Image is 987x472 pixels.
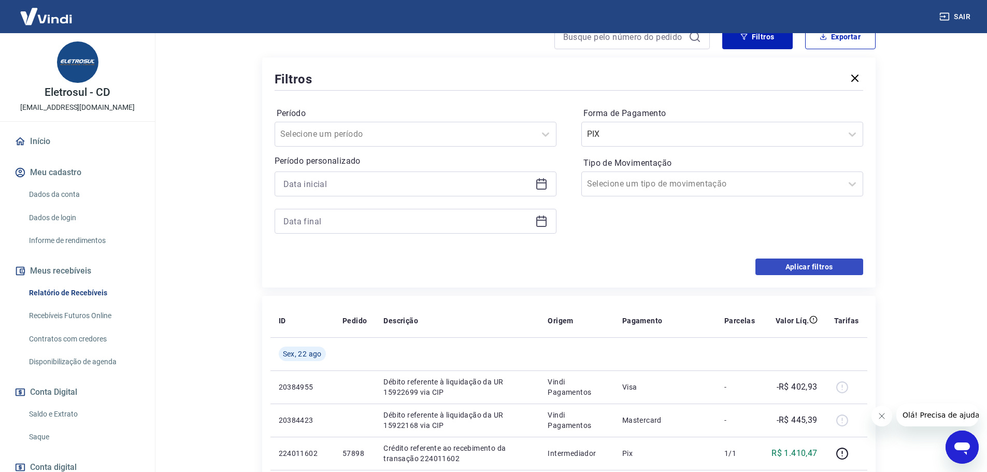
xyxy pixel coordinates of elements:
[342,316,367,326] p: Pedido
[583,107,861,120] label: Forma de Pagamento
[755,259,863,275] button: Aplicar filtros
[12,381,142,404] button: Conta Digital
[383,316,418,326] p: Descrição
[57,41,98,83] img: bfaea956-2ddf-41fe-bf56-92e818b71c04.jpeg
[25,426,142,448] a: Saque
[834,316,859,326] p: Tarifas
[383,410,531,431] p: Débito referente à liquidação da UR 15922168 via CIP
[12,161,142,184] button: Meu cadastro
[777,414,818,426] p: -R$ 445,39
[12,260,142,282] button: Meus recebíveis
[548,410,605,431] p: Vindi Pagamentos
[20,102,135,113] p: [EMAIL_ADDRESS][DOMAIN_NAME]
[283,213,531,229] input: Data final
[279,316,286,326] p: ID
[896,404,979,426] iframe: Mensagem da empresa
[342,448,367,459] p: 57898
[12,130,142,153] a: Início
[622,448,708,459] p: Pix
[548,448,605,459] p: Intermediador
[6,7,87,16] span: Olá! Precisa de ajuda?
[275,71,313,88] h5: Filtros
[25,184,142,205] a: Dados da conta
[25,305,142,326] a: Recebíveis Futuros Online
[583,157,861,169] label: Tipo de Movimentação
[12,1,80,32] img: Vindi
[548,316,573,326] p: Origem
[777,381,818,393] p: -R$ 402,93
[871,406,892,426] iframe: Fechar mensagem
[724,448,755,459] p: 1/1
[383,377,531,397] p: Débito referente à liquidação da UR 15922699 via CIP
[776,316,809,326] p: Valor Líq.
[275,155,556,167] p: Período personalizado
[25,351,142,373] a: Disponibilização de agenda
[25,207,142,228] a: Dados de login
[771,447,817,460] p: R$ 1.410,47
[283,349,322,359] span: Sex, 22 ago
[724,415,755,425] p: -
[279,415,326,425] p: 20384423
[25,230,142,251] a: Informe de rendimentos
[25,404,142,425] a: Saldo e Extrato
[283,176,531,192] input: Data inicial
[724,382,755,392] p: -
[805,24,876,49] button: Exportar
[724,316,755,326] p: Parcelas
[937,7,975,26] button: Sair
[622,415,708,425] p: Mastercard
[45,87,110,98] p: Eletrosul - CD
[25,328,142,350] a: Contratos com credores
[383,443,531,464] p: Crédito referente ao recebimento da transação 224011602
[279,448,326,459] p: 224011602
[622,382,708,392] p: Visa
[722,24,793,49] button: Filtros
[622,316,663,326] p: Pagamento
[25,282,142,304] a: Relatório de Recebíveis
[563,29,684,45] input: Busque pelo número do pedido
[279,382,326,392] p: 20384955
[277,107,554,120] label: Período
[946,431,979,464] iframe: Botão para abrir a janela de mensagens
[548,377,605,397] p: Vindi Pagamentos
